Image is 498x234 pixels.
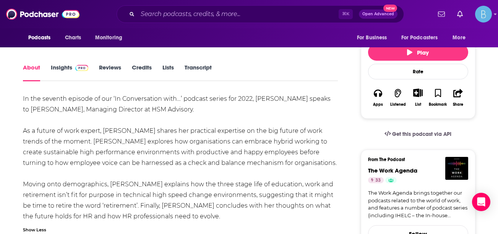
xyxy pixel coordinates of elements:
span: Logged in as BLASTmedia [475,6,492,23]
span: More [453,32,466,43]
div: Search podcasts, credits, & more... [117,5,404,23]
button: open menu [90,31,132,45]
a: 33 [368,177,384,183]
a: Reviews [99,64,121,81]
div: Listened [390,102,406,107]
a: Credits [132,64,152,81]
h3: From The Podcast [368,157,462,162]
span: ⌘ K [339,9,353,19]
a: Transcript [185,64,212,81]
span: 33 [375,177,381,184]
button: Show More Button [410,89,426,97]
span: For Business [357,32,387,43]
button: Listened [388,84,408,111]
span: Monitoring [95,32,122,43]
button: open menu [396,31,449,45]
a: Charts [60,31,86,45]
div: Show More ButtonList [408,84,428,111]
button: Apps [368,84,388,111]
a: The Work Agenda brings together our podcasts related to the world of work, and features a number ... [368,189,468,219]
div: Share [453,102,463,107]
span: Charts [65,32,81,43]
button: Play [368,44,468,61]
div: Bookmark [429,102,447,107]
button: open menu [447,31,475,45]
div: Rate [368,64,468,79]
button: Share [448,84,468,111]
button: open menu [352,31,397,45]
span: Get this podcast via API [392,131,451,137]
button: Show profile menu [475,6,492,23]
span: Podcasts [28,32,51,43]
div: List [415,102,421,107]
img: Podchaser Pro [75,65,89,71]
a: Get this podcast via API [378,125,458,144]
img: User Profile [475,6,492,23]
a: About [23,64,40,81]
span: For Podcasters [401,32,438,43]
div: Open Intercom Messenger [472,193,490,211]
a: InsightsPodchaser Pro [51,64,89,81]
div: Apps [373,102,383,107]
a: Lists [162,64,174,81]
a: Show notifications dropdown [454,8,466,21]
div: In the seventh episode of our ‘In Conversation with…’ podcast series for 2022, [PERSON_NAME] spea... [23,94,338,222]
span: Open Advanced [362,12,394,16]
a: Show notifications dropdown [435,8,448,21]
input: Search podcasts, credits, & more... [138,8,339,20]
span: Play [407,49,429,56]
button: open menu [23,31,61,45]
img: Podchaser - Follow, Share and Rate Podcasts [6,7,79,21]
img: The Work Agenda [445,157,468,180]
button: Bookmark [428,84,448,111]
span: New [383,5,397,12]
a: The Work Agenda [368,167,417,174]
button: Open AdvancedNew [359,10,397,19]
